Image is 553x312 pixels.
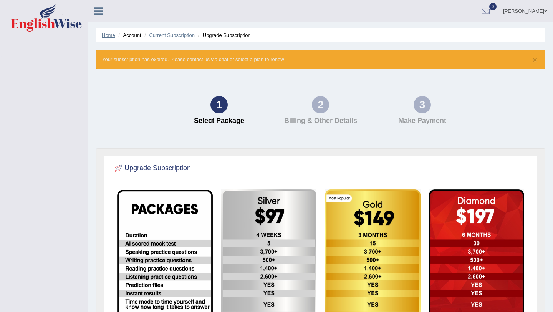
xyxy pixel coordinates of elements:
[113,163,191,174] h2: Upgrade Subscription
[96,50,545,69] div: Your subscription has expired. Please contact us via chat or select a plan to renew
[172,117,266,125] h4: Select Package
[533,56,537,64] button: ×
[210,96,228,113] div: 1
[312,96,329,113] div: 2
[489,3,497,10] span: 0
[375,117,469,125] h4: Make Payment
[196,32,251,39] li: Upgrade Subscription
[116,32,141,39] li: Account
[102,32,115,38] a: Home
[414,96,431,113] div: 3
[274,117,368,125] h4: Billing & Other Details
[149,32,195,38] a: Current Subscription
